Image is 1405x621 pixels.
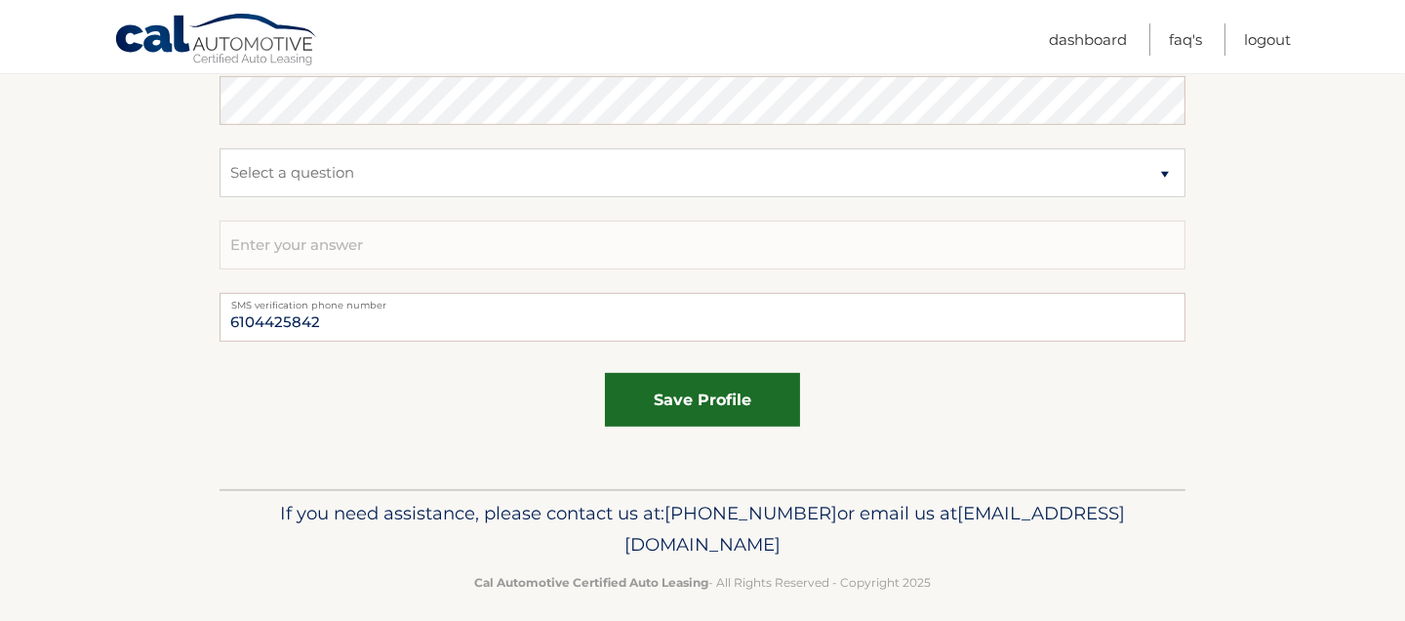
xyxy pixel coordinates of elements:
[220,293,1185,342] input: Telephone number for SMS login verification
[1049,23,1127,56] a: Dashboard
[220,221,1185,269] input: Enter your answer
[220,293,1185,309] label: SMS verification phone number
[232,498,1173,560] p: If you need assistance, please contact us at: or email us at
[114,13,319,69] a: Cal Automotive
[664,502,837,524] span: [PHONE_NUMBER]
[1244,23,1291,56] a: Logout
[1169,23,1202,56] a: FAQ's
[624,502,1125,556] span: [EMAIL_ADDRESS][DOMAIN_NAME]
[232,572,1173,593] p: - All Rights Reserved - Copyright 2025
[474,575,708,590] strong: Cal Automotive Certified Auto Leasing
[605,373,800,427] button: save profile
